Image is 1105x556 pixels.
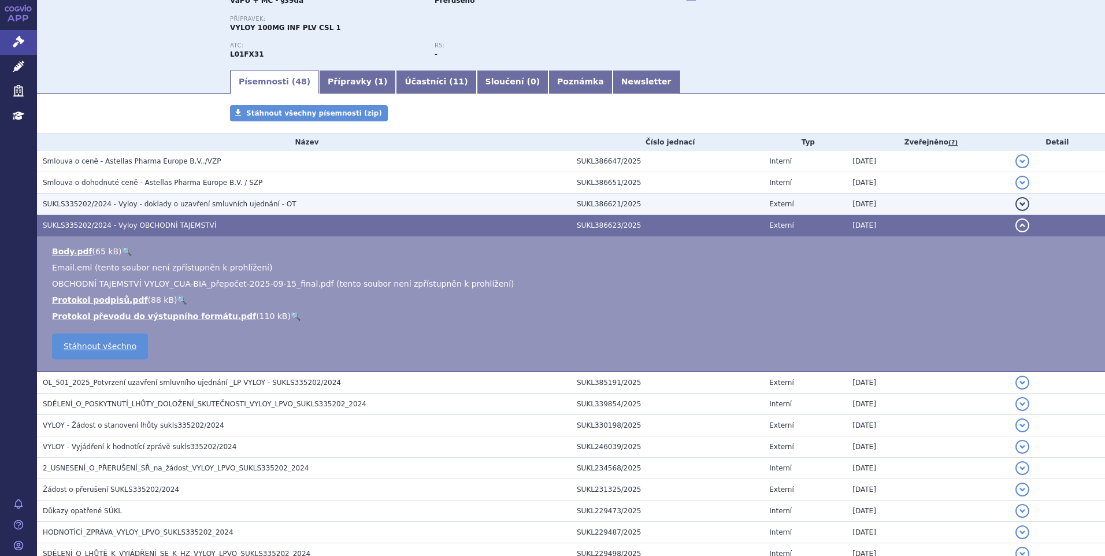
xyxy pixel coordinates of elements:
[769,379,793,387] span: Externí
[1010,134,1105,151] th: Detail
[571,479,763,501] td: SUKL231325/2025
[1015,197,1029,211] button: detail
[769,157,792,165] span: Interní
[571,394,763,415] td: SUKL339854/2025
[246,109,382,117] span: Stáhnout všechny písemnosti (zip)
[571,134,763,151] th: Číslo jednací
[571,415,763,436] td: SUKL330198/2025
[95,247,118,256] span: 65 kB
[571,372,763,394] td: SUKL385191/2025
[43,200,296,208] span: SUKLS335202/2024 - Vyloy - doklady o uzavření smluvních ujednání - OT
[230,16,639,23] p: Přípravek:
[230,105,388,121] a: Stáhnout všechny písemnosti (zip)
[847,394,1009,415] td: [DATE]
[1015,397,1029,411] button: detail
[259,312,288,321] span: 110 kB
[43,464,309,472] span: 2_USNESENÍ_O_PŘERUŠENÍ_SŘ_na_žádost_VYLOY_LPVO_SUKLS335202_2024
[847,372,1009,394] td: [DATE]
[847,215,1009,236] td: [DATE]
[769,507,792,515] span: Interní
[847,151,1009,172] td: [DATE]
[435,42,628,49] p: RS:
[1015,440,1029,454] button: detail
[769,221,793,229] span: Externí
[177,295,187,305] a: 🔍
[769,464,792,472] span: Interní
[571,436,763,458] td: SUKL246039/2025
[378,77,384,86] span: 1
[847,522,1009,543] td: [DATE]
[571,522,763,543] td: SUKL229487/2025
[52,246,1093,257] li: ( )
[769,528,792,536] span: Interní
[769,179,792,187] span: Interní
[571,172,763,194] td: SUKL386651/2025
[52,279,514,288] span: OBCHODNÍ TAJEMSTVÍ VYLOY_CUA-BIA_přepočet-2025-09-15_final.pdf (tento soubor není zpřístupněn k p...
[763,134,847,151] th: Typ
[1015,525,1029,539] button: detail
[43,157,221,165] span: Smlouva o ceně - Astellas Pharma Europe B.V../VZP
[230,71,319,94] a: Písemnosti (48)
[571,151,763,172] td: SUKL386647/2025
[548,71,613,94] a: Poznámka
[230,42,423,49] p: ATC:
[847,172,1009,194] td: [DATE]
[52,263,272,272] span: Email.eml (tento soubor není zpřístupněn k prohlížení)
[1015,218,1029,232] button: detail
[1015,461,1029,475] button: detail
[531,77,536,86] span: 0
[230,24,341,32] span: VYLOY 100MG INF PLV CSL 1
[1015,418,1029,432] button: detail
[435,50,437,58] strong: -
[948,139,958,147] abbr: (?)
[477,71,548,94] a: Sloučení (0)
[1015,376,1029,390] button: detail
[847,134,1009,151] th: Zveřejněno
[847,501,1009,522] td: [DATE]
[43,485,179,494] span: Žádost o přerušení SUKLS335202/2024
[769,485,793,494] span: Externí
[52,247,92,256] a: Body.pdf
[319,71,396,94] a: Přípravky (1)
[230,50,264,58] strong: ZOLBETUXIMAB
[291,312,301,321] a: 🔍
[43,507,122,515] span: Důkazy opatřené SÚKL
[847,479,1009,501] td: [DATE]
[37,134,571,151] th: Název
[769,200,793,208] span: Externí
[52,294,1093,306] li: ( )
[571,501,763,522] td: SUKL229473/2025
[396,71,476,94] a: Účastníci (11)
[43,443,236,451] span: VYLOY - Vyjádření k hodnotící zprávě sukls335202/2024
[43,379,341,387] span: OL_501_2025_Potvrzení uzavření smluvního ujednání _LP VYLOY - SUKLS335202/2024
[43,421,224,429] span: VYLOY - Žádost o stanovení lhůty sukls335202/2024
[52,333,148,359] a: Stáhnout všechno
[847,415,1009,436] td: [DATE]
[43,179,262,187] span: Smlouva o dohodnuté ceně - Astellas Pharma Europe B.V. / SZP
[571,194,763,215] td: SUKL386621/2025
[571,458,763,479] td: SUKL234568/2025
[52,312,256,321] a: Protokol převodu do výstupního formátu.pdf
[52,295,148,305] a: Protokol podpisů.pdf
[453,77,464,86] span: 11
[151,295,174,305] span: 88 kB
[1015,176,1029,190] button: detail
[847,458,1009,479] td: [DATE]
[847,436,1009,458] td: [DATE]
[43,400,366,408] span: SDĚLENÍ_O_POSKYTNUTÍ_LHŮTY_DOLOŽENÍ_SKUTEČNOSTI_VYLOY_LPVO_SUKLS335202_2024
[613,71,680,94] a: Newsletter
[847,194,1009,215] td: [DATE]
[43,221,216,229] span: SUKLS335202/2024 - Vyloy OBCHODNÍ TAJEMSTVÍ
[122,247,132,256] a: 🔍
[1015,154,1029,168] button: detail
[571,215,763,236] td: SUKL386623/2025
[769,400,792,408] span: Interní
[769,443,793,451] span: Externí
[1015,483,1029,496] button: detail
[1015,504,1029,518] button: detail
[769,421,793,429] span: Externí
[295,77,306,86] span: 48
[52,310,1093,322] li: ( )
[43,528,233,536] span: HODNOTÍCÍ_ZPRÁVA_VYLOY_LPVO_SUKLS335202_2024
